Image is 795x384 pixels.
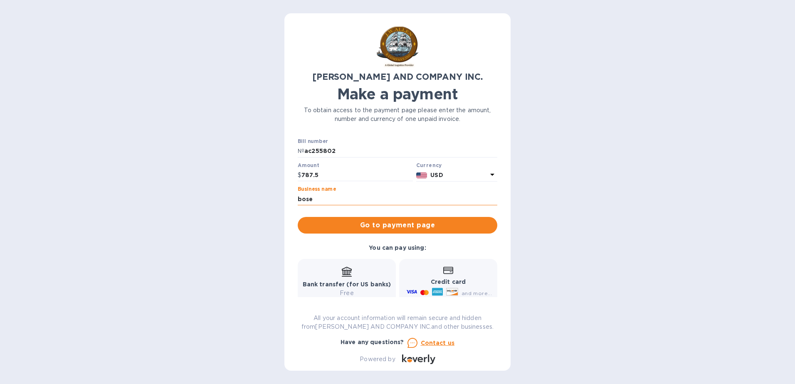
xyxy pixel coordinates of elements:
[304,145,497,158] input: Enter bill number
[298,163,319,168] label: Amount
[301,169,413,182] input: 0.00
[312,71,483,82] b: [PERSON_NAME] AND COMPANY INC.
[369,244,426,251] b: You can pay using:
[431,278,466,285] b: Credit card
[298,193,497,205] input: Enter business name
[416,162,442,168] b: Currency
[416,172,427,178] img: USD
[462,290,492,296] span: and more...
[298,217,497,234] button: Go to payment page
[298,147,304,155] p: №
[303,289,391,298] p: Free
[298,139,328,144] label: Bill number
[304,220,491,230] span: Go to payment page
[341,339,404,345] b: Have any questions?
[298,106,497,123] p: To obtain access to the payment page please enter the amount, number and currency of one unpaid i...
[298,85,497,103] h1: Make a payment
[303,281,391,288] b: Bank transfer (for US banks)
[298,187,336,192] label: Business name
[298,171,301,180] p: $
[298,314,497,331] p: All your account information will remain secure and hidden from [PERSON_NAME] AND COMPANY INC. an...
[421,340,455,346] u: Contact us
[360,355,395,364] p: Powered by
[430,172,443,178] b: USD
